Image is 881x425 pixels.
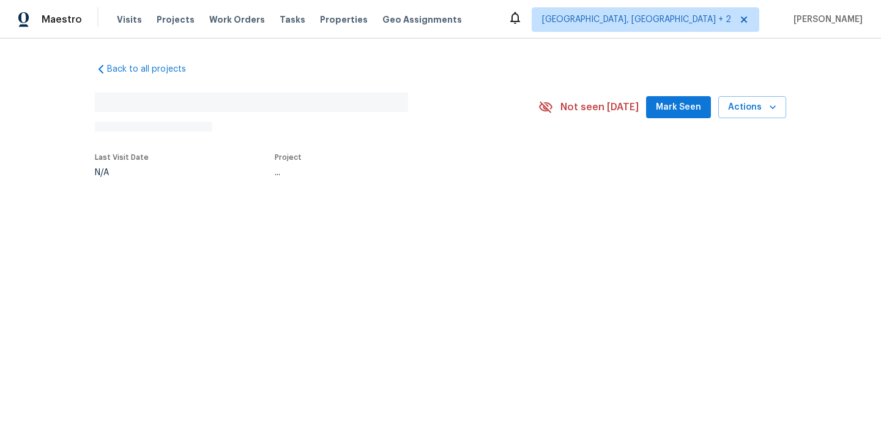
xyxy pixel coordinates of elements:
[542,13,731,26] span: [GEOGRAPHIC_DATA], [GEOGRAPHIC_DATA] + 2
[280,15,305,24] span: Tasks
[275,168,510,177] div: ...
[42,13,82,26] span: Maestro
[95,63,212,75] a: Back to all projects
[320,13,368,26] span: Properties
[95,154,149,161] span: Last Visit Date
[157,13,195,26] span: Projects
[275,154,302,161] span: Project
[718,96,786,119] button: Actions
[728,100,776,115] span: Actions
[209,13,265,26] span: Work Orders
[95,168,149,177] div: N/A
[789,13,863,26] span: [PERSON_NAME]
[117,13,142,26] span: Visits
[560,101,639,113] span: Not seen [DATE]
[382,13,462,26] span: Geo Assignments
[646,96,711,119] button: Mark Seen
[656,100,701,115] span: Mark Seen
